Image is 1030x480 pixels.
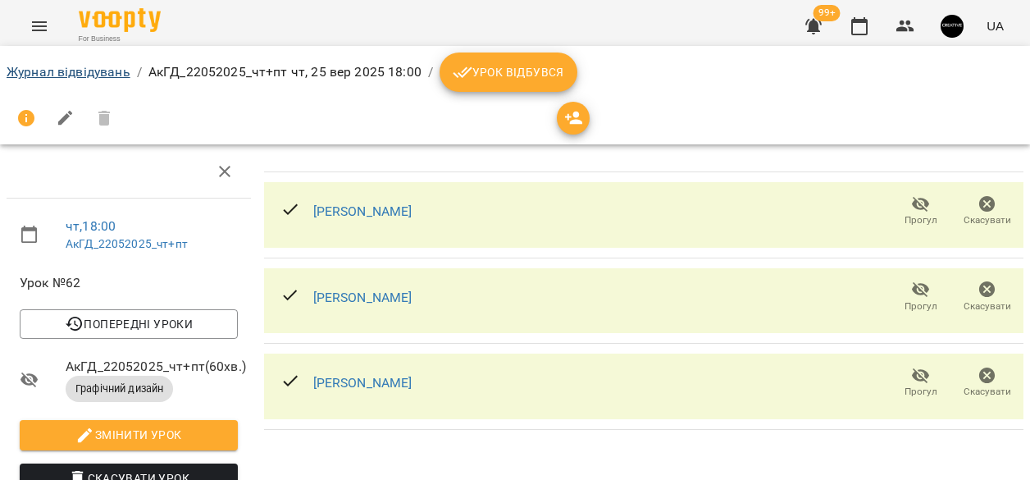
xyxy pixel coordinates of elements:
a: [PERSON_NAME] [313,290,412,305]
img: c23ded83cd5f3a465fb1844f00e21456.png [941,15,964,38]
button: Скасувати [954,274,1020,320]
a: чт , 18:00 [66,218,116,234]
img: Voopty Logo [79,8,161,32]
a: [PERSON_NAME] [313,203,412,219]
span: Скасувати [964,385,1011,399]
button: Попередні уроки [20,309,238,339]
span: UA [987,17,1004,34]
button: Скасувати [954,189,1020,235]
span: Скасувати [964,213,1011,227]
span: Прогул [905,385,937,399]
li: / [137,62,142,82]
a: Журнал відвідувань [7,64,130,80]
li: / [428,62,433,82]
span: Скасувати [964,299,1011,313]
span: Прогул [905,299,937,313]
button: Урок відбувся [440,53,577,92]
span: Урок №62 [20,273,238,293]
p: АкГД_22052025_чт+пт чт, 25 вер 2025 18:00 [148,62,422,82]
span: For Business [79,34,161,44]
button: Скасувати [954,360,1020,406]
a: [PERSON_NAME] [313,375,412,391]
span: Змінити урок [33,425,225,445]
button: Menu [20,7,59,46]
button: Прогул [887,360,954,406]
span: АкГД_22052025_чт+пт ( 60 хв. ) [66,357,238,377]
button: UA [980,11,1010,41]
span: 99+ [814,5,841,21]
button: Прогул [887,274,954,320]
span: Урок відбувся [453,62,564,82]
a: АкГД_22052025_чт+пт [66,237,188,250]
span: Попередні уроки [33,314,225,334]
nav: breadcrumb [7,53,1023,92]
span: Графічний дизайн [66,382,173,396]
button: Змінити урок [20,420,238,450]
span: Прогул [905,213,937,227]
button: Прогул [887,189,954,235]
